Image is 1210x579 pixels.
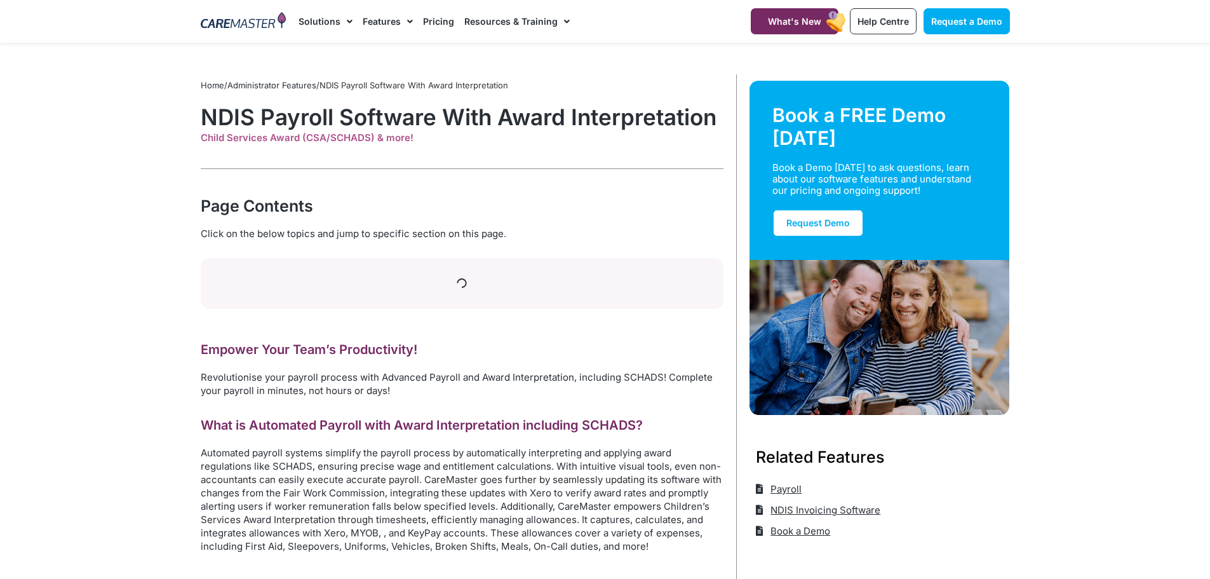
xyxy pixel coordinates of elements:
[751,8,838,34] a: What's New
[201,341,723,358] h2: Empower Your Team’s Productivity!
[768,16,821,27] span: What's New
[201,12,286,31] img: CareMaster Logo
[750,260,1010,415] img: Support Worker and NDIS Participant out for a coffee.
[201,80,224,90] a: Home
[201,104,723,130] h1: NDIS Payroll Software With Award Interpretation
[772,209,864,237] a: Request Demo
[931,16,1002,27] span: Request a Demo
[756,500,881,521] a: NDIS Invoicing Software
[756,479,802,500] a: Payroll
[201,446,723,553] p: Automated payroll systems simplify the payroll process by automatically interpreting and applying...
[201,417,723,433] h2: What is Automated Payroll with Award Interpretation including SCHADS?
[772,104,987,149] div: Book a FREE Demo [DATE]
[850,8,917,34] a: Help Centre
[201,194,723,217] div: Page Contents
[201,80,508,90] span: / /
[227,80,316,90] a: Administrator Features
[786,217,850,228] span: Request Demo
[767,521,830,542] span: Book a Demo
[319,80,508,90] span: NDIS Payroll Software With Award Interpretation
[201,227,723,241] div: Click on the below topics and jump to specific section on this page.
[756,521,831,542] a: Book a Demo
[767,500,880,521] span: NDIS Invoicing Software
[924,8,1010,34] a: Request a Demo
[857,16,909,27] span: Help Centre
[756,446,1004,468] h3: Related Features
[201,371,723,397] p: Revolutionise your payroll process with Advanced Payroll and Award Interpretation, including SCHA...
[767,479,802,500] span: Payroll
[201,132,723,144] div: Child Services Award (CSA/SCHADS) & more!
[772,162,972,196] div: Book a Demo [DATE] to ask questions, learn about our software features and understand our pricing...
